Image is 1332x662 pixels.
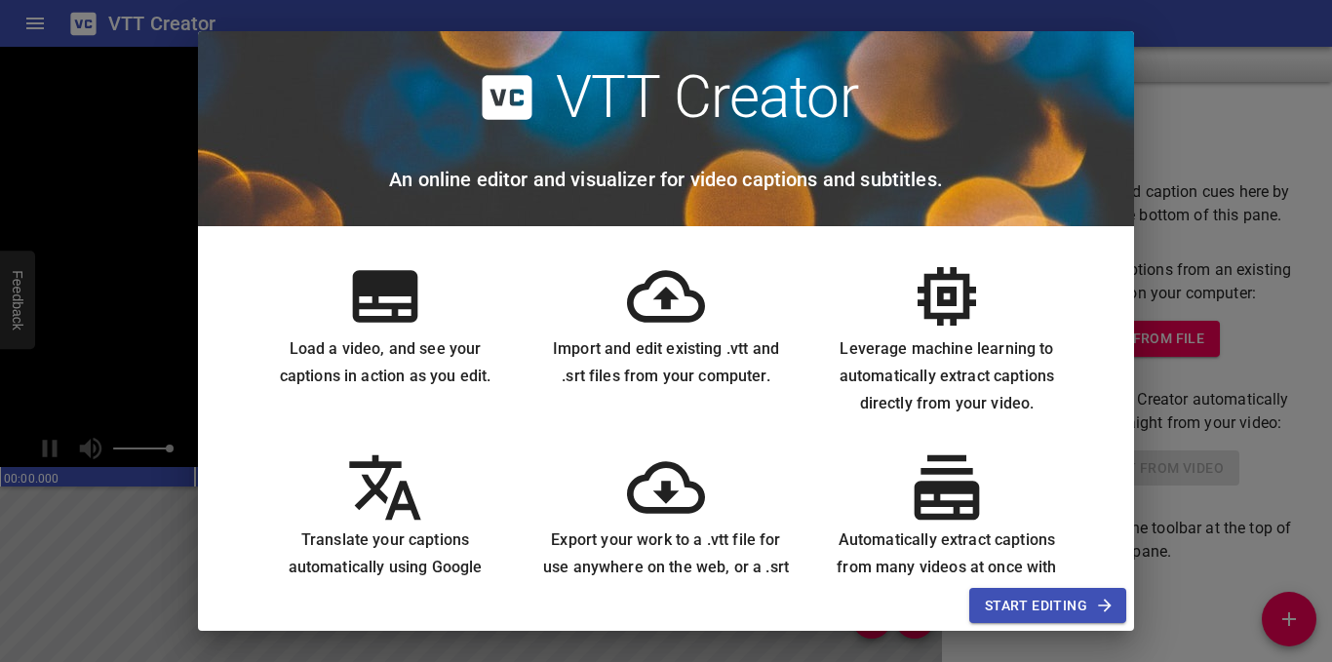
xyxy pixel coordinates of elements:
h2: VTT Creator [556,62,859,133]
h6: An online editor and visualizer for video captions and subtitles. [389,164,943,195]
h6: Import and edit existing .vtt and .srt files from your computer. [541,335,791,390]
button: Start Editing [969,588,1126,624]
h6: Translate your captions automatically using Google Translate. [260,526,510,608]
h6: Automatically extract captions from many videos at once with Batch Transcribe [822,526,1072,608]
span: Start Editing [985,594,1111,618]
h6: Leverage machine learning to automatically extract captions directly from your video. [822,335,1072,417]
h6: Export your work to a .vtt file for use anywhere on the web, or a .srt file for use offline. [541,526,791,608]
h6: Load a video, and see your captions in action as you edit. [260,335,510,390]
